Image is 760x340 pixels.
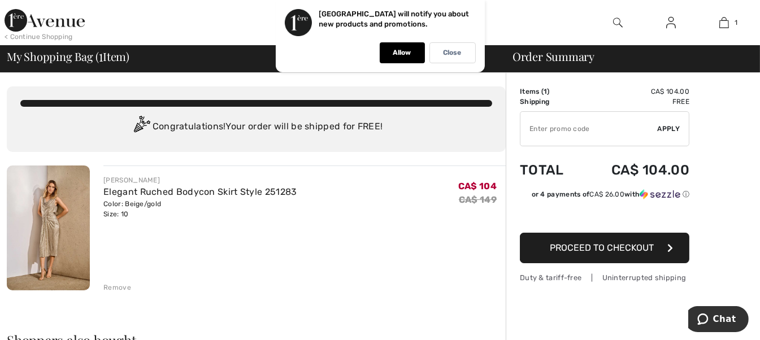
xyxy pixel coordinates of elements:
[5,32,73,42] div: < Continue Shopping
[319,10,470,28] p: [GEOGRAPHIC_DATA] will notify you about new products and promotions.
[698,16,750,29] a: 1
[444,49,462,57] p: Close
[520,233,689,263] button: Proceed to Checkout
[130,116,153,138] img: Congratulation2.svg
[393,49,411,57] p: Allow
[459,194,497,205] s: CA$ 149
[20,116,492,138] div: Congratulations! Your order will be shipped for FREE!
[499,51,753,62] div: Order Summary
[532,189,689,199] div: or 4 payments of with
[658,124,680,134] span: Apply
[520,151,581,189] td: Total
[544,88,547,95] span: 1
[103,186,297,197] a: Elegant Ruched Bodycon Skirt Style 251283
[550,242,654,253] span: Proceed to Checkout
[520,203,689,229] iframe: PayPal-paypal
[688,306,749,334] iframe: Opens a widget where you can chat to one of our agents
[589,190,624,198] span: CA$ 26.00
[7,51,129,62] span: My Shopping Bag ( Item)
[735,18,737,28] span: 1
[520,112,658,146] input: Promo code
[581,151,689,189] td: CA$ 104.00
[640,189,680,199] img: Sezzle
[520,272,689,283] div: Duty & tariff-free | Uninterrupted shipping
[5,9,85,32] img: 1ère Avenue
[520,86,581,97] td: Items ( )
[99,48,103,63] span: 1
[719,16,729,29] img: My Bag
[613,16,623,29] img: search the website
[581,86,689,97] td: CA$ 104.00
[103,175,297,185] div: [PERSON_NAME]
[458,181,497,191] span: CA$ 104
[666,16,676,29] img: My Info
[520,189,689,203] div: or 4 payments ofCA$ 26.00withSezzle Click to learn more about Sezzle
[657,16,685,30] a: Sign In
[103,199,297,219] div: Color: Beige/gold Size: 10
[7,165,90,290] img: Elegant Ruched Bodycon Skirt Style 251283
[520,97,581,107] td: Shipping
[581,97,689,107] td: Free
[103,282,131,293] div: Remove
